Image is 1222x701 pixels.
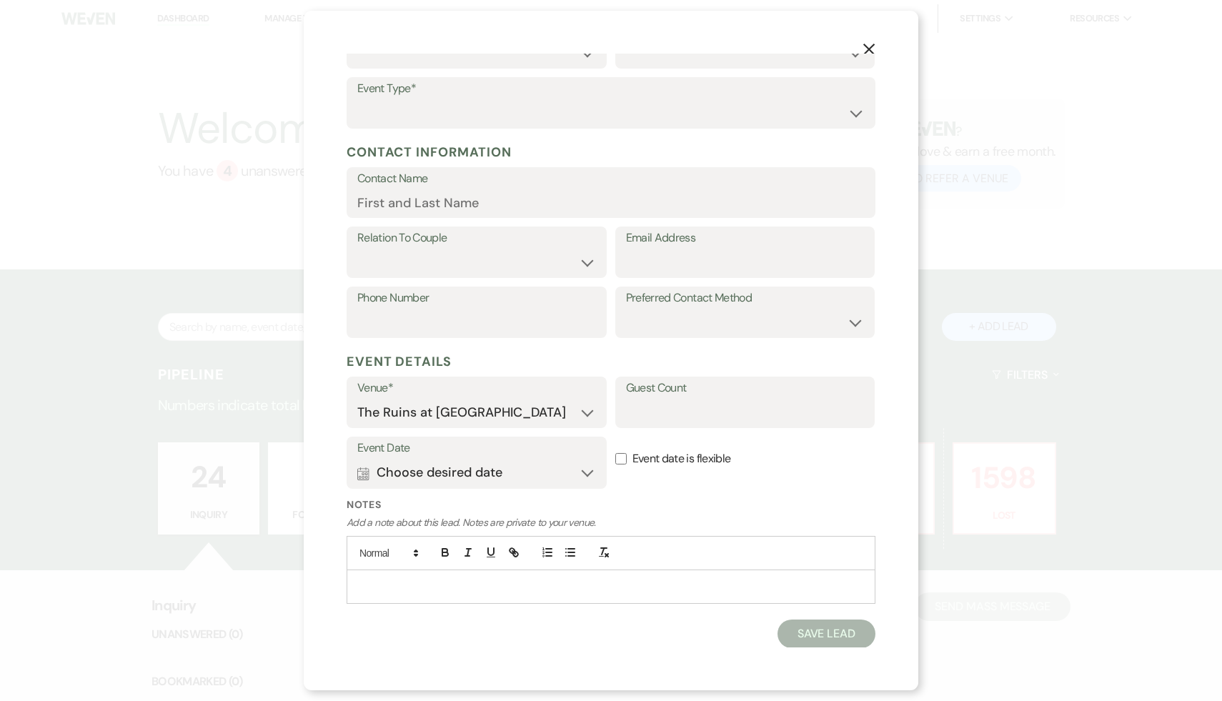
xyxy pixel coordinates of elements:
[357,378,596,399] label: Venue*
[357,169,865,189] label: Contact Name
[626,288,865,309] label: Preferred Contact Method
[615,453,627,464] input: Event date is flexible
[778,620,875,648] button: Save Lead
[347,141,875,163] h5: Contact Information
[347,497,875,512] label: Notes
[357,438,596,459] label: Event Date
[357,79,865,99] label: Event Type*
[615,437,875,482] label: Event date is flexible
[357,459,596,487] button: Choose desired date
[347,351,875,372] h5: Event Details
[626,228,865,249] label: Email Address
[347,515,875,530] p: Add a note about this lead. Notes are private to your venue.
[357,288,596,309] label: Phone Number
[357,228,596,249] label: Relation To Couple
[357,189,865,217] input: First and Last Name
[626,378,865,399] label: Guest Count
